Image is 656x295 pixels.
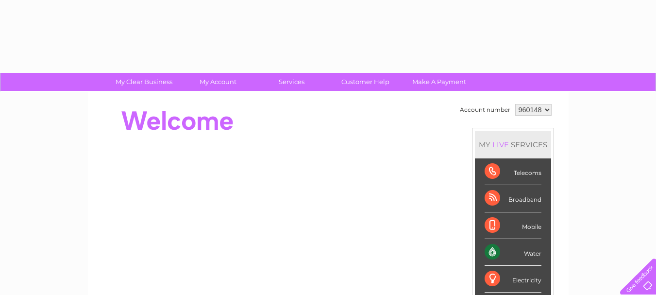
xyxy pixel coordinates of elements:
a: My Clear Business [104,73,184,91]
div: Broadband [485,185,541,212]
div: Telecoms [485,158,541,185]
div: LIVE [490,140,511,149]
a: Make A Payment [399,73,479,91]
td: Account number [457,102,513,118]
div: Electricity [485,266,541,293]
div: Mobile [485,212,541,239]
a: Services [252,73,332,91]
div: Water [485,239,541,266]
div: MY SERVICES [475,131,551,158]
a: Customer Help [325,73,405,91]
a: My Account [178,73,258,91]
